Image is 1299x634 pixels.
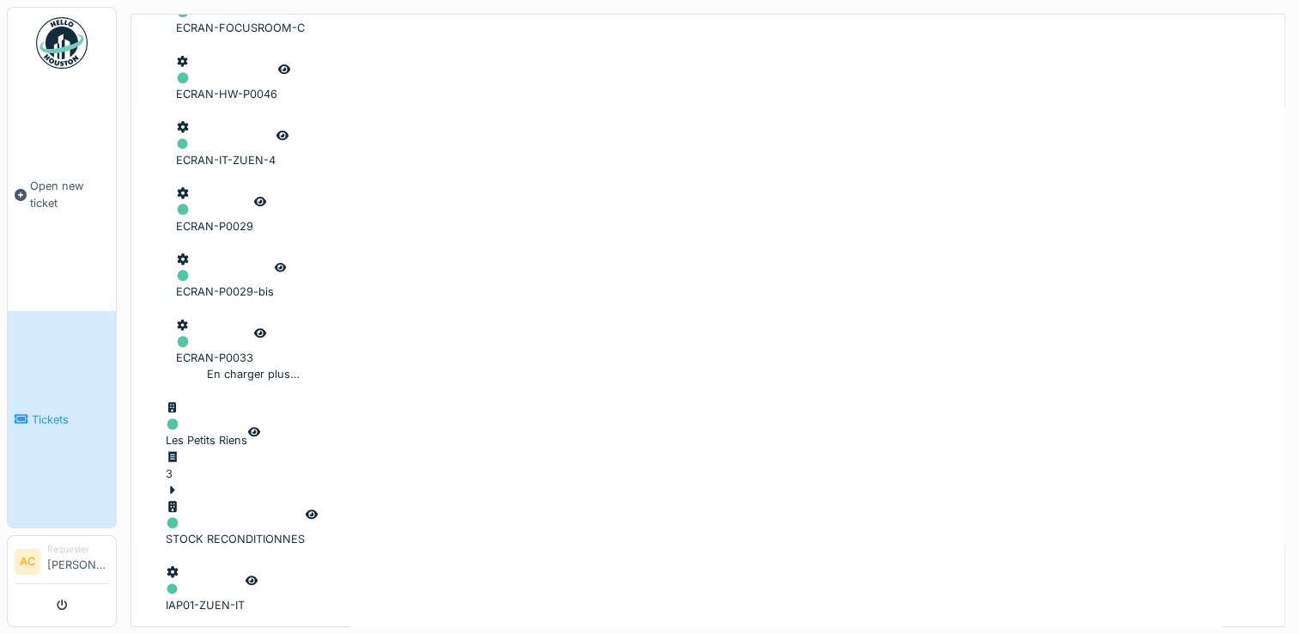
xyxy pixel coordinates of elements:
[15,549,40,575] li: AC
[30,178,109,210] span: Open new ticket
[47,543,109,556] div: Requester
[207,366,1250,382] div: En charger plus…
[47,543,109,580] li: [PERSON_NAME]
[36,17,88,69] img: Badge_color-CXgf-gQk.svg
[166,498,305,548] div: STOCK RECONDITIONNES
[166,466,186,482] div: 3
[166,399,247,449] div: Les Petits Riens
[15,543,109,584] a: AC Requester[PERSON_NAME]
[32,411,109,428] span: Tickets
[166,564,245,614] div: IAP01-ZUEN-IT
[176,251,274,301] div: ECRAN-P0029-bis
[176,185,253,235] div: ECRAN-P0029
[176,119,276,169] div: ECRAN-IT-ZUEN-4
[8,311,116,527] a: Tickets
[8,78,116,311] a: Open new ticket
[176,53,277,103] div: ECRAN-HW-P0046
[176,317,253,367] div: ECRAN-P0033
